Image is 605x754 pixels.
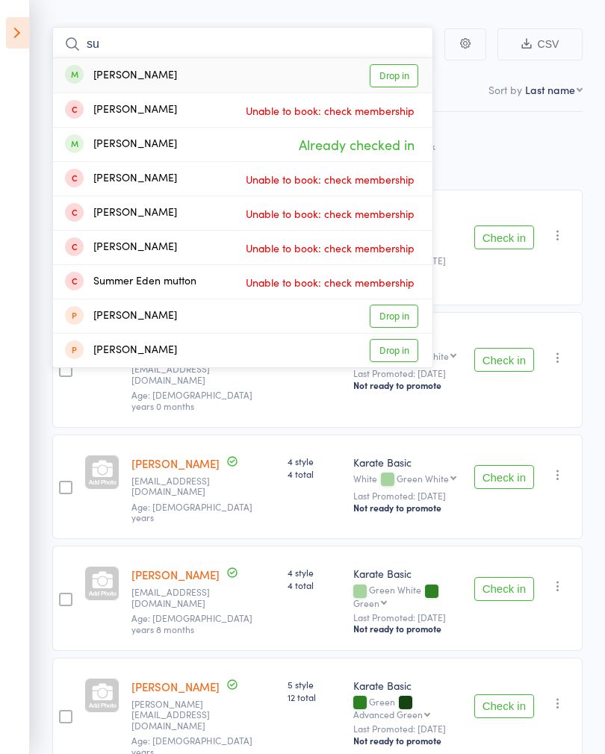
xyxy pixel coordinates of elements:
[131,476,229,497] small: carlylebusque@gmail.com
[353,473,462,486] div: White
[525,82,575,97] div: Last name
[474,348,534,372] button: Check in
[242,99,418,122] span: Unable to book: check membership
[353,455,462,470] div: Karate Basic
[353,502,462,514] div: Not ready to promote
[131,388,252,411] span: Age: [DEMOGRAPHIC_DATA] years 0 months
[52,27,433,61] input: Search by name
[353,368,462,378] small: Last Promoted: [DATE]
[65,136,177,153] div: [PERSON_NAME]
[131,455,220,471] a: [PERSON_NAME]
[474,577,534,601] button: Check in
[288,455,341,467] span: 4 style
[353,697,462,719] div: Green
[65,67,177,84] div: [PERSON_NAME]
[131,611,252,635] span: Age: [DEMOGRAPHIC_DATA] years 8 months
[353,735,462,747] div: Not ready to promote
[474,465,534,489] button: Check in
[65,273,196,290] div: Summer Eden mutton
[288,579,341,591] span: 4 total
[397,351,449,361] div: Green White
[370,339,418,362] a: Drop in
[397,473,449,483] div: Green White
[488,82,522,97] label: Sort by
[131,353,229,385] small: Andreoliveira_random@hotmail.com
[131,587,229,608] small: carlylebusque@gmail.com
[474,694,534,718] button: Check in
[370,64,418,87] a: Drop in
[65,205,177,222] div: [PERSON_NAME]
[65,170,177,187] div: [PERSON_NAME]
[131,567,220,582] a: [PERSON_NAME]
[353,623,462,635] div: Not ready to promote
[65,308,177,325] div: [PERSON_NAME]
[288,678,341,691] span: 5 style
[131,699,229,731] small: Andreoliveira_random@hotmail.com
[242,271,418,293] span: Unable to book: check membership
[353,598,379,608] div: Green
[497,28,583,60] button: CSV
[353,585,462,607] div: Green White
[65,239,177,256] div: [PERSON_NAME]
[353,709,423,719] div: Advanced Green
[353,612,462,623] small: Last Promoted: [DATE]
[353,566,462,581] div: Karate Basic
[242,168,418,190] span: Unable to book: check membership
[288,691,341,703] span: 12 total
[131,500,252,523] span: Age: [DEMOGRAPHIC_DATA] years
[353,490,462,501] small: Last Promoted: [DATE]
[65,342,177,359] div: [PERSON_NAME]
[353,379,462,391] div: Not ready to promote
[295,131,418,158] span: Already checked in
[242,237,418,259] span: Unable to book: check membership
[131,679,220,694] a: [PERSON_NAME]
[242,202,418,225] span: Unable to book: check membership
[353,678,462,693] div: Karate Basic
[288,566,341,579] span: 4 style
[474,225,534,249] button: Check in
[288,467,341,480] span: 4 total
[65,102,177,119] div: [PERSON_NAME]
[353,723,462,734] small: Last Promoted: [DATE]
[370,305,418,328] a: Drop in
